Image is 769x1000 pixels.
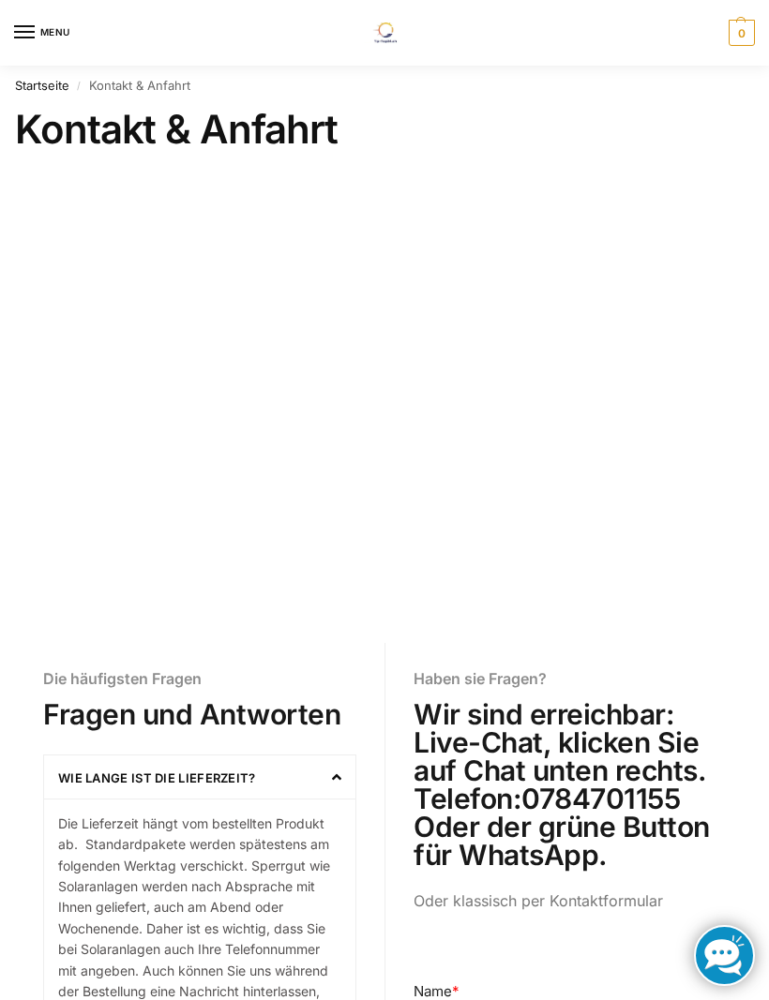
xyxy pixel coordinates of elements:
[362,22,406,43] img: Solaranlagen, Speicheranlagen und Energiesparprodukte
[729,20,755,46] span: 0
[15,106,754,153] h1: Kontakt & Anfahrt
[14,19,70,47] button: Menu
[414,700,726,869] h2: Wir sind erreichbar: Live-Chat, klicken Sie auf Chat unten rechts. Telefon: Oder der grüne Button...
[43,700,356,728] h2: Fragen und Antworten
[414,671,726,686] h6: Haben sie Fragen?
[724,20,755,46] a: 0
[43,671,356,686] h6: Die häufigsten Fragen
[15,78,69,93] a: Startseite
[724,20,755,46] nav: Cart contents
[58,770,256,785] a: Wie lange ist die Lieferzeit?
[521,782,680,815] a: 0784701155
[44,755,355,799] div: Wie lange ist die Lieferzeit?
[69,79,89,94] span: /
[414,889,726,914] p: Oder klassisch per Kontaktformular
[15,66,754,106] nav: Breadcrumb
